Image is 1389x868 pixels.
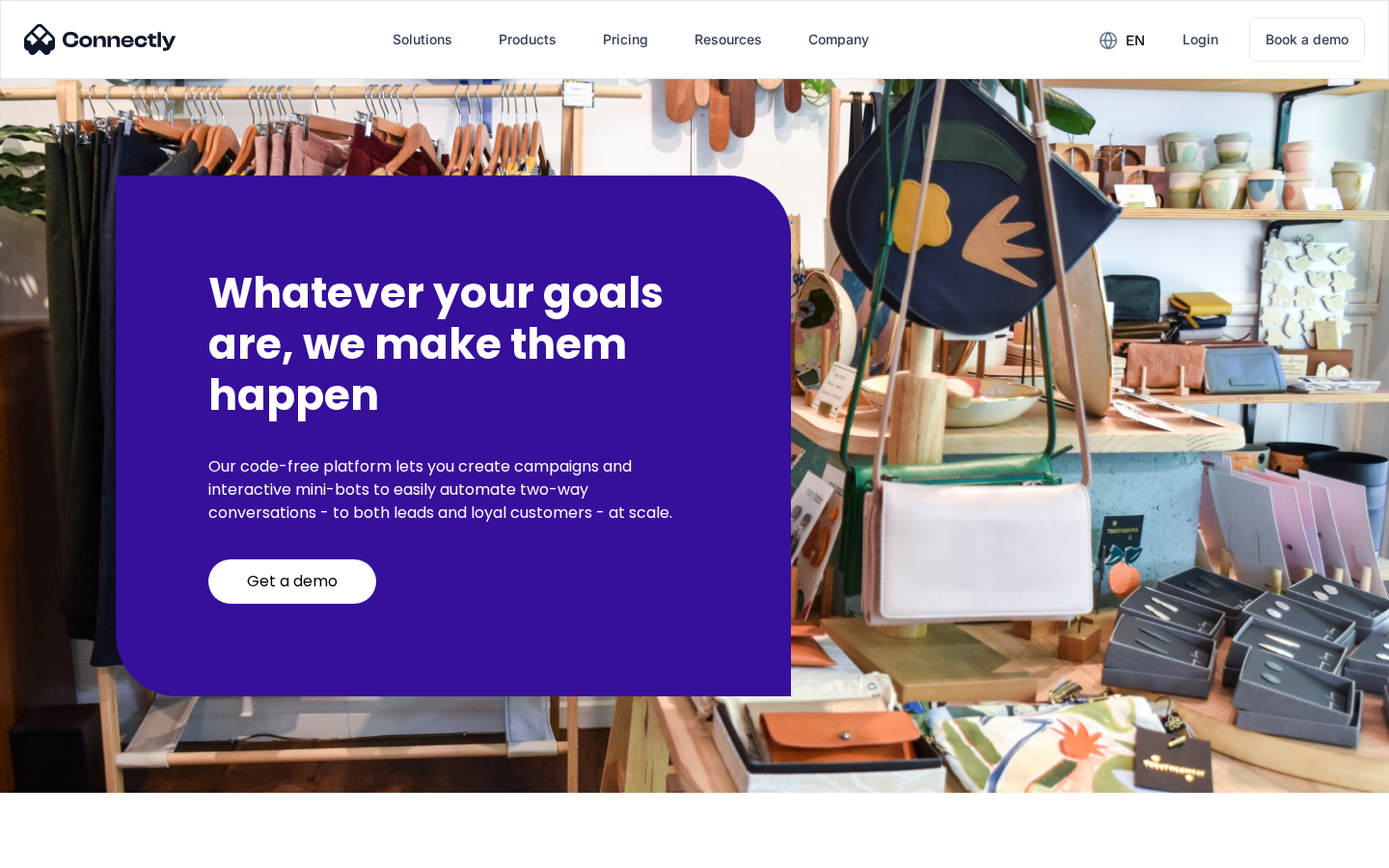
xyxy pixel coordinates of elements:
[1183,26,1218,53] div: Login
[808,26,869,53] div: Company
[247,572,338,591] div: Get a demo
[39,834,116,861] ul: Language list
[24,24,177,55] img: Connectly Logo
[499,26,557,53] div: Products
[603,26,648,53] div: Pricing
[208,559,376,604] a: Get a demo
[208,268,698,420] h2: Whatever your goals are, we make them happen
[1167,16,1234,63] a: Login
[393,26,452,53] div: Solutions
[208,455,698,525] p: Our code-free platform lets you create campaigns and interactive mini-bots to easily automate two...
[587,16,664,63] a: Pricing
[694,26,762,53] div: Resources
[1249,17,1365,62] a: Book a demo
[19,834,116,861] aside: Language selected: English
[1126,27,1145,54] div: en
